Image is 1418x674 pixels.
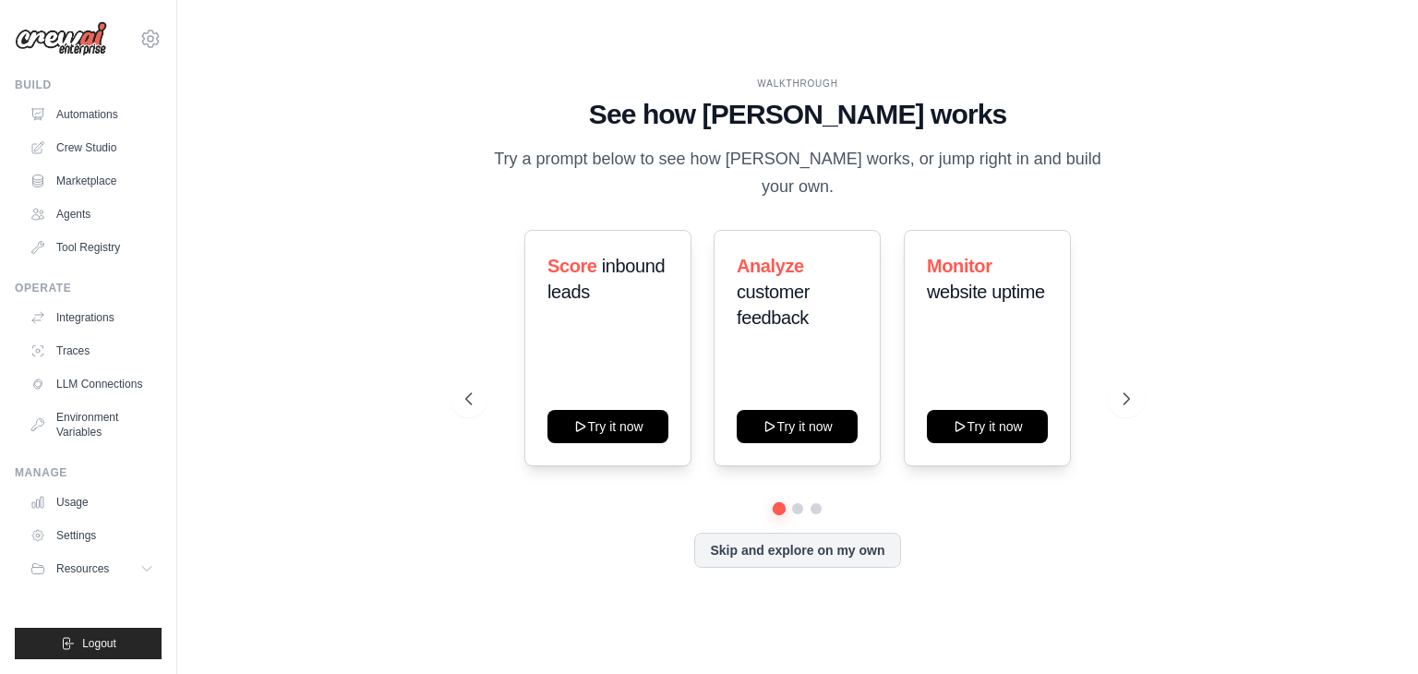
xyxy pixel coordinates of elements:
a: Agents [22,199,162,229]
span: Monitor [927,256,992,276]
button: Skip and explore on my own [694,533,900,568]
button: Resources [22,554,162,584]
span: customer feedback [737,282,810,328]
a: Environment Variables [22,403,162,447]
a: Usage [22,487,162,517]
a: Crew Studio [22,133,162,162]
a: LLM Connections [22,369,162,399]
button: Try it now [927,410,1048,443]
p: Try a prompt below to see how [PERSON_NAME] works, or jump right in and build your own. [487,146,1108,200]
div: WALKTHROUGH [465,77,1130,90]
a: Tool Registry [22,233,162,262]
a: Integrations [22,303,162,332]
a: Marketplace [22,166,162,196]
button: Try it now [547,410,668,443]
div: Operate [15,281,162,295]
span: inbound leads [547,256,665,302]
button: Logout [15,628,162,659]
div: Manage [15,465,162,480]
a: Traces [22,336,162,366]
span: Logout [82,636,116,651]
span: Analyze [737,256,804,276]
span: website uptime [927,282,1045,302]
h1: See how [PERSON_NAME] works [465,98,1130,131]
span: Score [547,256,597,276]
span: Resources [56,561,109,576]
a: Automations [22,100,162,129]
div: Build [15,78,162,92]
a: Settings [22,521,162,550]
button: Try it now [737,410,858,443]
img: Logo [15,21,107,56]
